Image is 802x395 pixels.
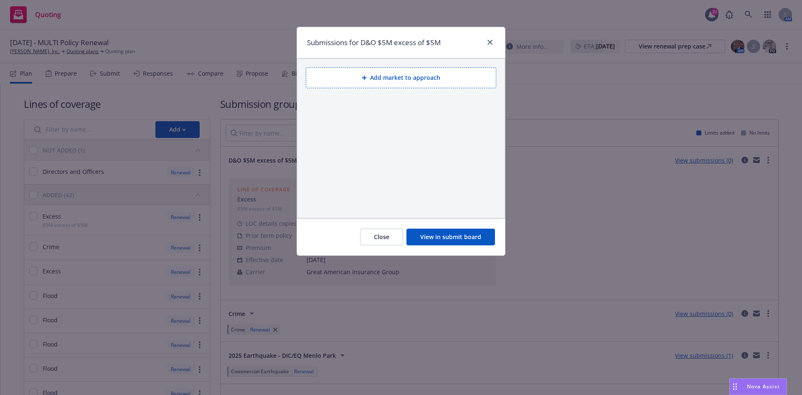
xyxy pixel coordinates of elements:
button: View in submit board [406,229,495,245]
button: Add market to approach [306,67,496,88]
div: Drag to move [730,379,740,395]
h1: Submissions for D&O $5M excess of $5M [307,37,441,48]
span: Nova Assist [747,383,780,390]
button: Close [360,229,403,245]
button: Nova Assist [729,378,787,395]
a: close [485,37,495,47]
